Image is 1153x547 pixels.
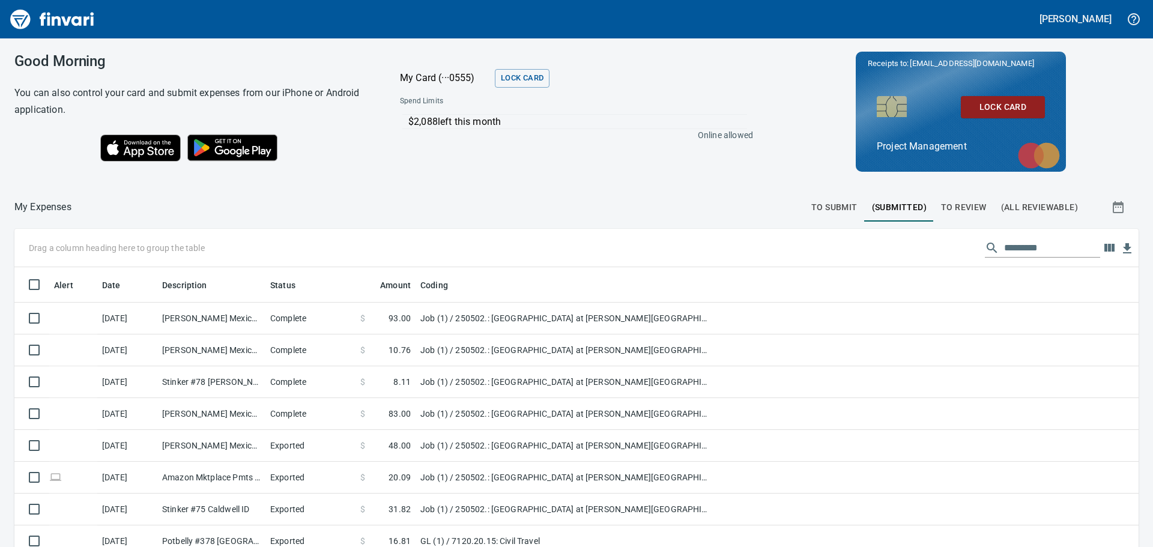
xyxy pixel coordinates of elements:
[389,344,411,356] span: 10.76
[416,303,716,334] td: Job (1) / 250502.: [GEOGRAPHIC_DATA] at [PERSON_NAME][GEOGRAPHIC_DATA] / 1003. .: General Require...
[97,494,157,525] td: [DATE]
[961,96,1045,118] button: Lock Card
[389,312,411,324] span: 93.00
[265,494,356,525] td: Exported
[970,100,1035,115] span: Lock Card
[265,430,356,462] td: Exported
[811,200,858,215] span: To Submit
[416,334,716,366] td: Job (1) / 250502.: [GEOGRAPHIC_DATA] at [PERSON_NAME][GEOGRAPHIC_DATA] / 1003. .: General Require...
[420,278,464,292] span: Coding
[501,71,543,85] span: Lock Card
[157,366,265,398] td: Stinker #78 [PERSON_NAME] ID
[389,408,411,420] span: 83.00
[157,303,265,334] td: [PERSON_NAME] Mexican Food Nampa ID
[389,503,411,515] span: 31.82
[54,278,89,292] span: Alert
[265,366,356,398] td: Complete
[102,278,121,292] span: Date
[360,440,365,452] span: $
[1118,240,1136,258] button: Download table
[360,408,365,420] span: $
[495,69,549,88] button: Lock Card
[162,278,223,292] span: Description
[416,398,716,430] td: Job (1) / 250502.: [GEOGRAPHIC_DATA] at [PERSON_NAME][GEOGRAPHIC_DATA] / 1003. .: General Require...
[157,334,265,366] td: [PERSON_NAME] Mexican Food Nampa ID
[400,95,597,107] span: Spend Limits
[909,58,1035,69] span: [EMAIL_ADDRESS][DOMAIN_NAME]
[360,471,365,483] span: $
[157,494,265,525] td: Stinker #75 Caldwell ID
[100,134,181,162] img: Download on the App Store
[157,430,265,462] td: [PERSON_NAME] Mexican Food Nampa ID
[360,376,365,388] span: $
[265,398,356,430] td: Complete
[365,278,411,292] span: Amount
[380,278,411,292] span: Amount
[1100,193,1139,222] button: Show transactions within a particular date range
[97,430,157,462] td: [DATE]
[941,200,987,215] span: To Review
[360,503,365,515] span: $
[14,85,370,118] h6: You can also control your card and submit expenses from our iPhone or Android application.
[162,278,207,292] span: Description
[97,462,157,494] td: [DATE]
[872,200,927,215] span: (Submitted)
[265,303,356,334] td: Complete
[416,366,716,398] td: Job (1) / 250502.: [GEOGRAPHIC_DATA] at [PERSON_NAME][GEOGRAPHIC_DATA] / 1003. .: General Require...
[868,58,1054,70] p: Receipts to:
[270,278,311,292] span: Status
[97,398,157,430] td: [DATE]
[400,71,490,85] p: My Card (···0555)
[265,334,356,366] td: Complete
[29,242,205,254] p: Drag a column heading here to group the table
[416,430,716,462] td: Job (1) / 250502.: [GEOGRAPHIC_DATA] at [PERSON_NAME][GEOGRAPHIC_DATA] / 1003. .: General Require...
[420,278,448,292] span: Coding
[360,344,365,356] span: $
[49,473,62,481] span: Online transaction
[1040,13,1112,25] h5: [PERSON_NAME]
[7,5,97,34] img: Finvari
[393,376,411,388] span: 8.11
[270,278,295,292] span: Status
[157,398,265,430] td: [PERSON_NAME] Mexican Food Nampa ID
[1012,136,1066,175] img: mastercard.svg
[97,366,157,398] td: [DATE]
[14,200,71,214] p: My Expenses
[360,535,365,547] span: $
[416,462,716,494] td: Job (1) / 250502.: [GEOGRAPHIC_DATA] at [PERSON_NAME][GEOGRAPHIC_DATA] / 1003. .: General Require...
[97,334,157,366] td: [DATE]
[389,440,411,452] span: 48.00
[390,129,753,141] p: Online allowed
[14,200,71,214] nav: breadcrumb
[389,535,411,547] span: 16.81
[1001,200,1078,215] span: (All Reviewable)
[14,53,370,70] h3: Good Morning
[877,139,1045,154] p: Project Management
[360,312,365,324] span: $
[102,278,136,292] span: Date
[54,278,73,292] span: Alert
[181,128,284,168] img: Get it on Google Play
[389,471,411,483] span: 20.09
[1100,239,1118,257] button: Choose columns to display
[265,462,356,494] td: Exported
[1036,10,1115,28] button: [PERSON_NAME]
[97,303,157,334] td: [DATE]
[416,494,716,525] td: Job (1) / 250502.: [GEOGRAPHIC_DATA] at [PERSON_NAME][GEOGRAPHIC_DATA] / 8520. 01.: BS1 - Dewater...
[157,462,265,494] td: Amazon Mktplace Pmts [DOMAIN_NAME][URL] WA
[408,115,747,129] p: $2,088 left this month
